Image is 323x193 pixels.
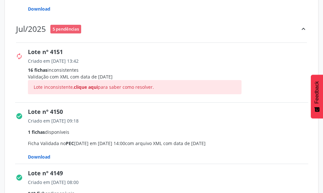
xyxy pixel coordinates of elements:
[28,117,313,160] span: Ficha Validada no [DATE] em [DATE] 14:00
[28,129,45,135] span: 1 fichas
[28,179,313,186] div: Criado em [DATE] 08:00
[16,113,23,120] i: check_circle
[28,154,50,160] span: Download
[66,140,74,146] span: PEC
[28,129,313,135] div: disponíveis
[311,75,323,118] button: Feedback - Mostrar pesquisa
[28,67,47,73] span: 16 fichas
[34,84,154,90] span: Lote inconsistente, para saber como resolver.
[28,73,313,80] div: Validação com XML com data de [DATE]
[28,48,313,56] div: Lote nº 4151
[16,53,23,60] i: autorenew
[28,58,313,64] div: Criado em [DATE] 13:42
[300,23,307,36] div: keyboard_arrow_up
[125,140,206,146] span: com arquivo XML com data de [DATE]
[74,84,98,90] span: clique aqui
[50,25,81,33] span: 5 pendências
[300,25,307,32] i: keyboard_arrow_up
[28,117,313,124] div: Criado em [DATE] 09:18
[28,107,313,116] div: Lote nº 4150
[28,6,50,12] span: Download
[28,169,313,178] div: Lote nº 4149
[16,24,46,33] div: Jul/2025
[28,67,313,73] div: inconsistentes
[314,81,320,104] span: Feedback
